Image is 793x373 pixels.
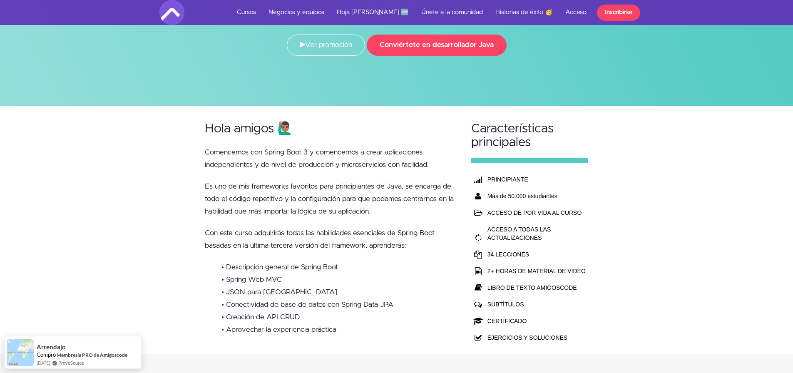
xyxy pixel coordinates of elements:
font: • Conectividad de base de datos con Spring Data JPA [221,301,393,308]
font: [DATE] [37,360,50,366]
font: • Descripción general de Spring Boot [221,264,338,271]
font: Únete a la comunidad [421,9,483,15]
font: 34 LECCIONES [487,251,529,258]
font: • JSON para [GEOGRAPHIC_DATA] [221,288,337,296]
font: 2+ HORAS DE MATERIAL DE VIDEO [487,268,586,274]
font: Acceso [565,9,587,15]
font: PRINCIPIANTE [487,176,528,183]
font: CERTIFICADO [487,318,527,324]
font: Más de 50.000 estudiantes [487,193,557,199]
font: SUBTÍTULOS [487,301,524,308]
font: Inscribirse [605,10,632,16]
font: Arrendajo [37,343,66,351]
a: Inscribirse [597,5,640,21]
font: LIBRO DE TEXTO AMIGOSCODE [487,284,577,291]
font: • Creación de API CRUD [221,313,300,321]
font: Ver promoción [305,42,352,49]
font: Conviértete en desarrollador Java [380,42,494,49]
a: Membresía PRO de Amigoscode [57,351,127,358]
font: • Aprovechar la experiencia práctica [221,326,336,333]
font: Cursos [237,9,256,15]
font: Es uno de mis frameworks favoritos para principiantes de Java, se encarga de todo el código repet... [205,183,454,215]
font: Características principales [471,122,554,149]
button: Conviértete en desarrollador Java [367,35,507,56]
font: • Spring Web MVC [221,276,282,283]
font: Con este curso adquirirás todas las habilidades esenciales de Spring Boot basadas en la última te... [205,229,435,249]
a: ProveSource [58,359,84,366]
font: Hoja [PERSON_NAME] 🆕 [337,9,409,15]
img: Imagen de notificación de prueba social de Provesource [7,339,34,366]
font: Hola amigos 🙋🏽‍♂️ [205,122,293,135]
font: ACCESO A TODAS LAS ACTUALIZACIONES [487,226,551,241]
font: Negocios y equipos [268,9,324,15]
font: Comencemos con Spring Boot 3 y comencemos a crear aplicaciones independientes y de nivel de produ... [205,149,429,168]
font: EJERCICIOS Y SOLUCIONES [487,334,567,341]
font: ProveSource [58,360,84,366]
font: Compró [37,351,56,358]
font: ACCESO DE POR VIDA AL CURSO [487,209,582,216]
font: Historias de éxito 🥳 [495,9,553,15]
font: Membresía PRO de Amigoscode [57,352,127,358]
